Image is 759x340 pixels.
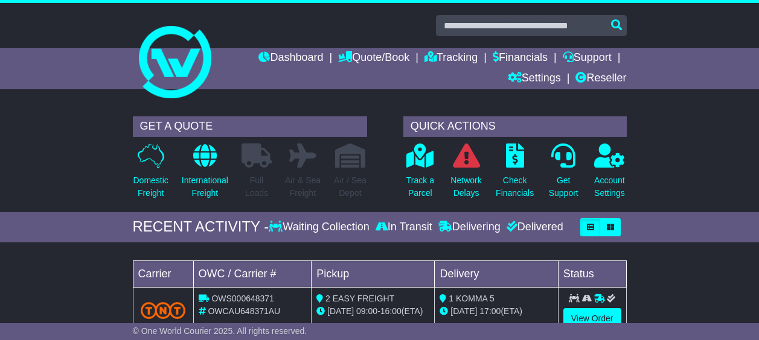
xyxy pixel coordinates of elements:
a: GetSupport [548,143,579,206]
a: Tracking [424,48,478,69]
span: OWCAU648371AU [208,306,280,316]
p: Track a Parcel [406,174,434,200]
td: OWC / Carrier # [193,260,312,287]
span: [DATE] [450,306,477,316]
a: InternationalFreight [181,143,229,206]
span: 1 KOMMA 5 [449,294,494,303]
td: Pickup [312,260,435,287]
div: Delivered [504,221,563,234]
span: OWS000648371 [211,294,274,303]
span: 16:00 [380,306,402,316]
div: - (ETA) [316,305,429,318]
p: Air & Sea Freight [285,174,321,200]
a: AccountSettings [594,143,626,206]
p: International Freight [182,174,228,200]
p: Check Financials [496,174,534,200]
a: NetworkDelays [450,143,482,206]
td: Status [558,260,626,287]
a: View Order [563,308,621,329]
a: Support [563,48,612,69]
div: QUICK ACTIONS [403,116,627,137]
a: Reseller [575,69,626,89]
span: © One World Courier 2025. All rights reserved. [133,326,307,336]
p: Air / Sea Depot [334,174,367,200]
td: Delivery [435,260,558,287]
a: CheckFinancials [495,143,534,206]
p: Account Settings [594,174,625,200]
a: Dashboard [258,48,323,69]
p: Full Loads [242,174,272,200]
p: Get Support [549,174,578,200]
span: 09:00 [356,306,377,316]
span: [DATE] [327,306,354,316]
a: Settings [508,69,561,89]
div: (ETA) [440,305,552,318]
div: GET A QUOTE [133,116,367,137]
a: Financials [493,48,548,69]
img: TNT_Domestic.png [141,302,186,318]
div: Waiting Collection [269,221,372,234]
p: Domestic Freight [133,174,168,200]
div: Delivering [435,221,504,234]
p: Network Delays [450,174,481,200]
a: Track aParcel [406,143,435,206]
div: In Transit [373,221,435,234]
span: 2 EASY FREIGHT [325,294,394,303]
td: Carrier [133,260,193,287]
a: Quote/Book [338,48,409,69]
span: 17:00 [479,306,501,316]
a: DomesticFreight [133,143,169,206]
div: RECENT ACTIVITY - [133,218,269,236]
